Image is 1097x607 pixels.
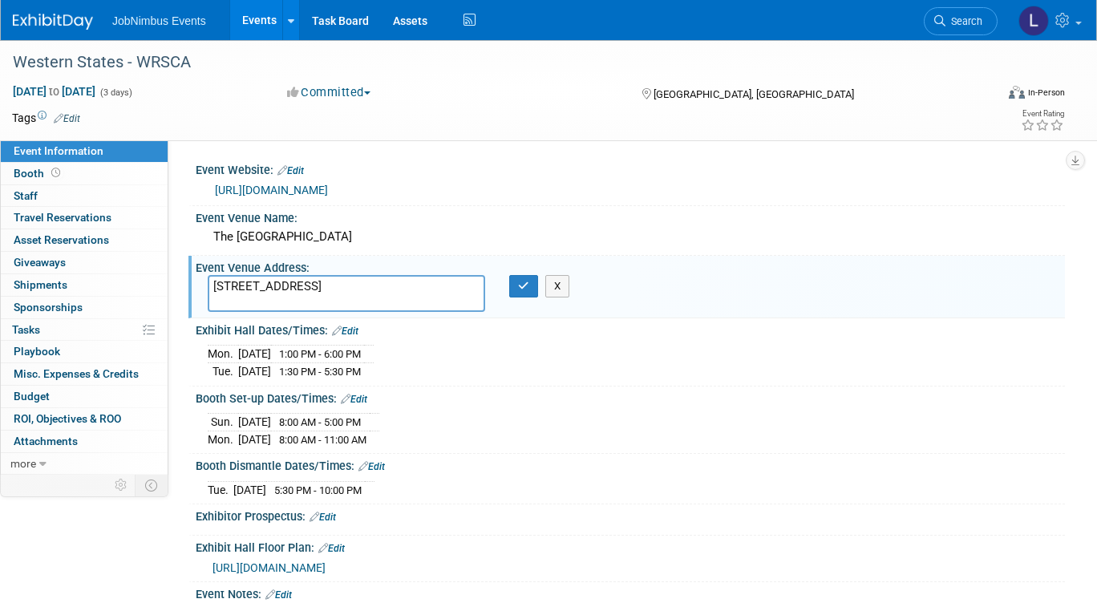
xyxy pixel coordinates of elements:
td: Toggle Event Tabs [136,475,168,496]
span: Misc. Expenses & Credits [14,367,139,380]
td: [DATE] [238,363,271,380]
td: [DATE] [238,431,271,447]
span: Search [945,15,982,27]
a: Edit [310,512,336,523]
div: Event Venue Name: [196,206,1065,226]
a: Edit [341,394,367,405]
span: [GEOGRAPHIC_DATA], [GEOGRAPHIC_DATA] [654,88,854,100]
td: Mon. [208,431,238,447]
a: Staff [1,185,168,207]
div: Western States - WRSCA [7,48,975,77]
a: Budget [1,386,168,407]
span: Playbook [14,345,60,358]
a: ROI, Objectives & ROO [1,408,168,430]
a: Giveaways [1,252,168,273]
span: Booth [14,167,63,180]
div: Event Venue Address: [196,256,1065,276]
div: Exhibitor Prospectus: [196,504,1065,525]
span: more [10,457,36,470]
span: Tasks [12,323,40,336]
div: Booth Dismantle Dates/Times: [196,454,1065,475]
td: Mon. [208,346,238,363]
td: Tue. [208,481,233,498]
a: Edit [332,326,358,337]
span: 8:00 AM - 5:00 PM [279,416,361,428]
td: [DATE] [233,481,266,498]
div: Event Format [909,83,1065,107]
a: Sponsorships [1,297,168,318]
td: Sun. [208,414,238,431]
td: Tue. [208,363,238,380]
a: Edit [318,543,345,554]
a: Edit [54,113,80,124]
a: Edit [277,165,304,176]
a: Booth [1,163,168,184]
img: Laly Matos [1018,6,1049,36]
div: Exhibit Hall Floor Plan: [196,536,1065,556]
a: Event Information [1,140,168,162]
span: ROI, Objectives & ROO [14,412,121,425]
div: Exhibit Hall Dates/Times: [196,318,1065,339]
a: Edit [358,461,385,472]
a: Asset Reservations [1,229,168,251]
span: [DATE] [DATE] [12,84,96,99]
div: In-Person [1027,87,1065,99]
div: Event Rating [1021,110,1064,118]
span: Giveaways [14,256,66,269]
span: (3 days) [99,87,132,98]
button: Committed [281,84,377,101]
span: to [47,85,62,98]
a: Playbook [1,341,168,362]
a: Edit [265,589,292,601]
span: Travel Reservations [14,211,111,224]
span: 1:00 PM - 6:00 PM [279,348,361,360]
td: [DATE] [238,414,271,431]
a: Attachments [1,431,168,452]
a: [URL][DOMAIN_NAME] [213,561,326,574]
span: Shipments [14,278,67,291]
img: Format-Inperson.png [1009,86,1025,99]
a: Shipments [1,274,168,296]
span: 1:30 PM - 5:30 PM [279,366,361,378]
a: [URL][DOMAIN_NAME] [215,184,328,196]
span: Attachments [14,435,78,447]
td: Tags [12,110,80,126]
div: The [GEOGRAPHIC_DATA] [208,225,1053,249]
span: 5:30 PM - 10:00 PM [274,484,362,496]
span: 8:00 AM - 11:00 AM [279,434,366,446]
a: Tasks [1,319,168,341]
a: Misc. Expenses & Credits [1,363,168,385]
span: Budget [14,390,50,403]
td: [DATE] [238,346,271,363]
a: more [1,453,168,475]
span: Event Information [14,144,103,157]
a: Travel Reservations [1,207,168,229]
span: Sponsorships [14,301,83,314]
span: Booth not reserved yet [48,167,63,179]
span: Asset Reservations [14,233,109,246]
td: Personalize Event Tab Strip [107,475,136,496]
span: JobNimbus Events [112,14,206,27]
div: Event Notes: [196,582,1065,603]
div: Event Website: [196,158,1065,179]
a: Search [924,7,998,35]
button: X [545,275,570,297]
span: Staff [14,189,38,202]
img: ExhibitDay [13,14,93,30]
div: Booth Set-up Dates/Times: [196,386,1065,407]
